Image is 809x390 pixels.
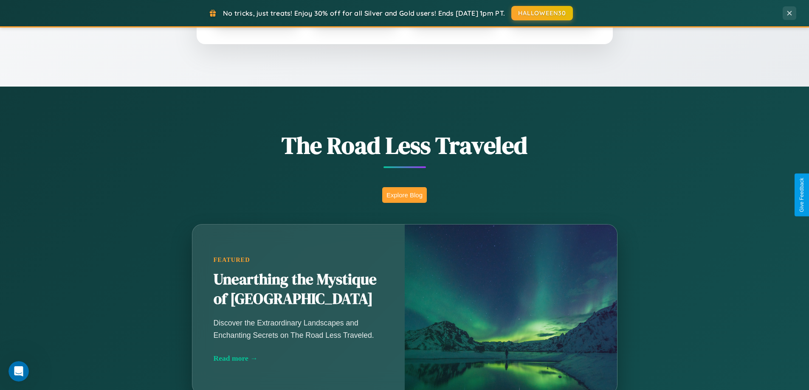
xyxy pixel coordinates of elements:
button: HALLOWEEN30 [511,6,573,20]
h1: The Road Less Traveled [150,129,660,162]
div: Read more → [214,354,383,363]
button: Explore Blog [382,187,427,203]
div: Give Feedback [799,178,805,212]
span: No tricks, just treats! Enjoy 30% off for all Silver and Gold users! Ends [DATE] 1pm PT. [223,9,505,17]
p: Discover the Extraordinary Landscapes and Enchanting Secrets on The Road Less Traveled. [214,317,383,341]
div: Featured [214,256,383,264]
h2: Unearthing the Mystique of [GEOGRAPHIC_DATA] [214,270,383,309]
iframe: Intercom live chat [8,361,29,382]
